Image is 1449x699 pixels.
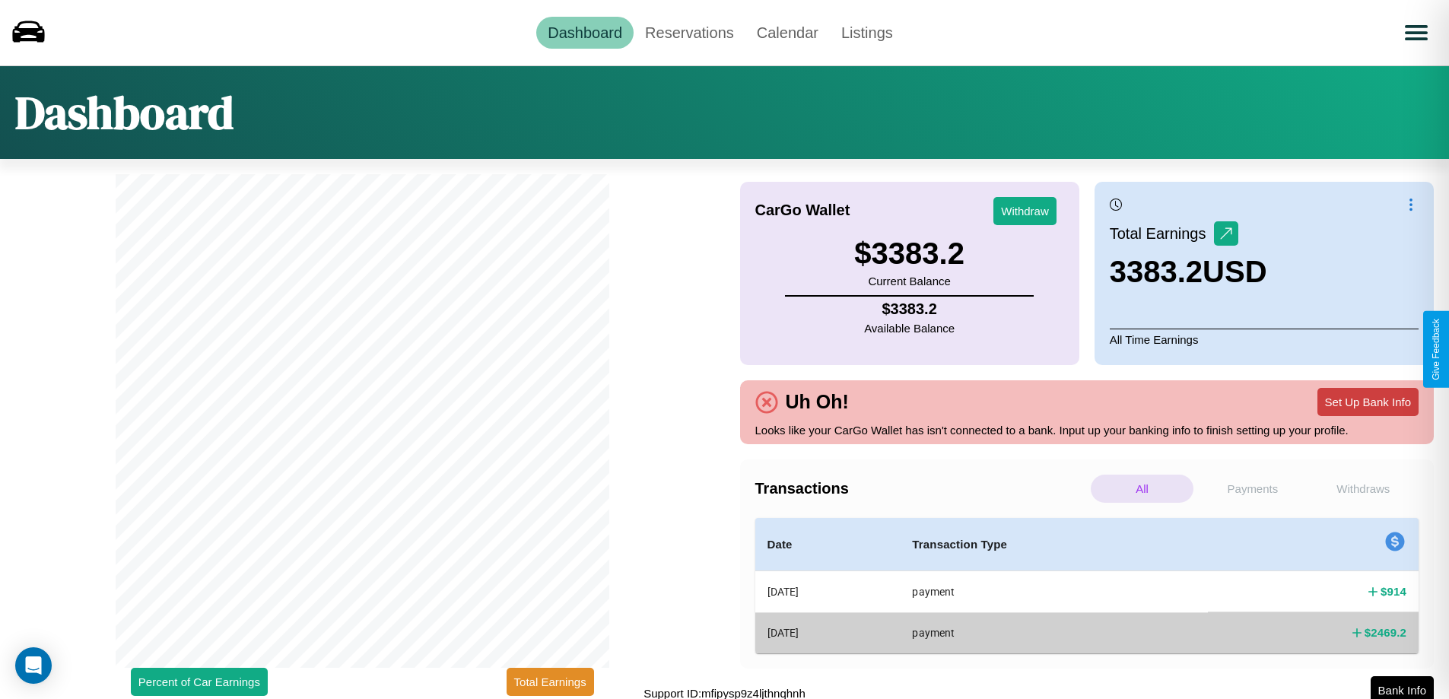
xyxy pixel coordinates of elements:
[1091,475,1193,503] p: All
[1395,11,1438,54] button: Open menu
[131,668,268,696] button: Percent of Car Earnings
[755,612,901,653] th: [DATE]
[778,391,856,413] h4: Uh Oh!
[900,571,1208,613] th: payment
[864,300,955,318] h4: $ 3383.2
[536,17,634,49] a: Dashboard
[745,17,830,49] a: Calendar
[1201,475,1304,503] p: Payments
[854,271,964,291] p: Current Balance
[755,571,901,613] th: [DATE]
[1312,475,1415,503] p: Withdraws
[830,17,904,49] a: Listings
[1431,319,1441,380] div: Give Feedback
[15,647,52,684] div: Open Intercom Messenger
[767,535,888,554] h4: Date
[1381,583,1406,599] h4: $ 914
[1317,388,1419,416] button: Set Up Bank Info
[755,420,1419,440] p: Looks like your CarGo Wallet has isn't connected to a bank. Input up your banking info to finish ...
[755,518,1419,653] table: simple table
[900,612,1208,653] th: payment
[1365,624,1406,640] h4: $ 2469.2
[507,668,594,696] button: Total Earnings
[993,197,1057,225] button: Withdraw
[854,237,964,271] h3: $ 3383.2
[864,318,955,338] p: Available Balance
[1110,255,1267,289] h3: 3383.2 USD
[1110,329,1419,350] p: All Time Earnings
[755,202,850,219] h4: CarGo Wallet
[1110,220,1214,247] p: Total Earnings
[15,81,234,144] h1: Dashboard
[755,480,1087,497] h4: Transactions
[912,535,1196,554] h4: Transaction Type
[634,17,745,49] a: Reservations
